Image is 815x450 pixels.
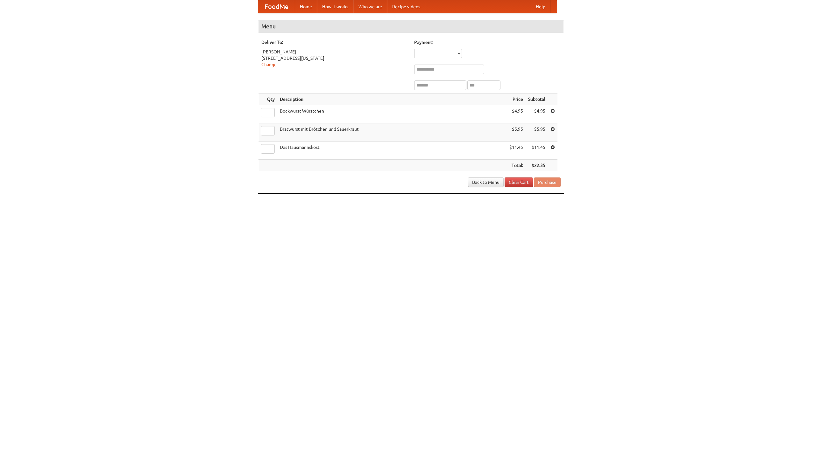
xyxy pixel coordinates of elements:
[526,160,548,171] th: $22.35
[505,177,533,187] a: Clear Cart
[468,177,504,187] a: Back to Menu
[258,0,295,13] a: FoodMe
[261,49,408,55] div: [PERSON_NAME]
[526,105,548,123] td: $4.95
[507,160,526,171] th: Total:
[507,105,526,123] td: $4.95
[507,93,526,105] th: Price
[414,39,561,45] h5: Payment:
[526,142,548,160] td: $11.45
[277,93,507,105] th: Description
[387,0,425,13] a: Recipe videos
[317,0,353,13] a: How it works
[258,93,277,105] th: Qty
[526,123,548,142] td: $5.95
[277,105,507,123] td: Bockwurst Würstchen
[353,0,387,13] a: Who we are
[526,93,548,105] th: Subtotal
[295,0,317,13] a: Home
[534,177,561,187] button: Purchase
[507,142,526,160] td: $11.45
[261,62,277,67] a: Change
[507,123,526,142] td: $5.95
[531,0,550,13] a: Help
[261,39,408,45] h5: Deliver To:
[277,123,507,142] td: Bratwurst mit Brötchen und Sauerkraut
[261,55,408,61] div: [STREET_ADDRESS][US_STATE]
[258,20,564,33] h4: Menu
[277,142,507,160] td: Das Hausmannskost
